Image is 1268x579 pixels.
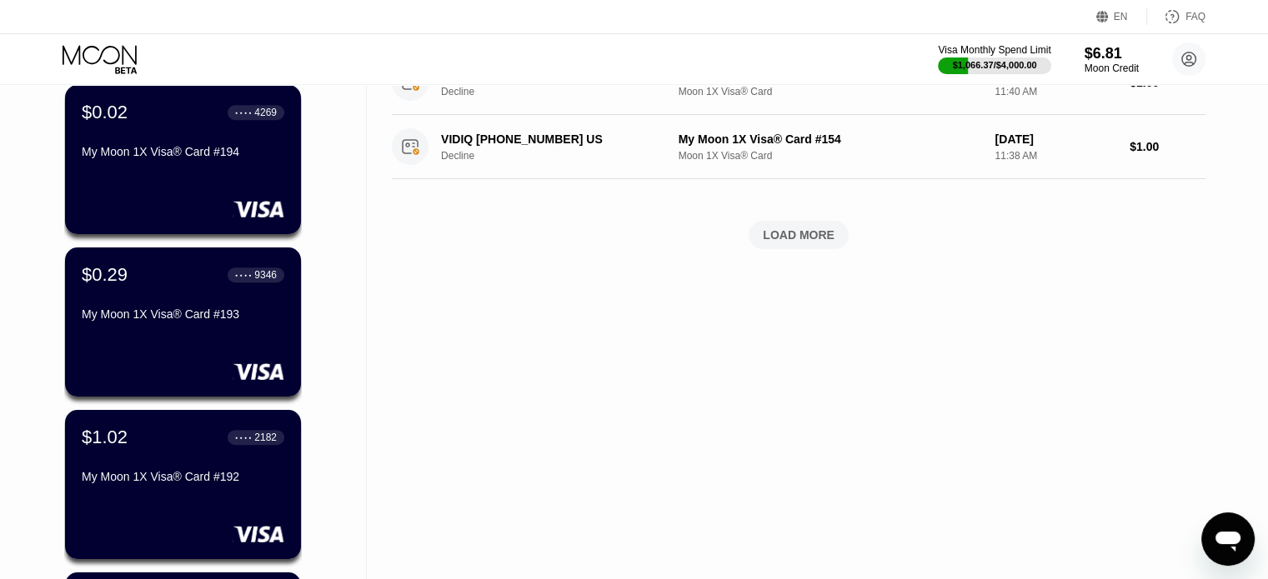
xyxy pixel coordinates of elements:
[679,132,982,146] div: My Moon 1X Visa® Card #154
[82,264,128,286] div: $0.29
[254,107,277,118] div: 4269
[441,150,687,162] div: Decline
[1130,140,1205,153] div: $1.00
[254,432,277,443] div: 2182
[679,86,982,97] div: Moon 1X Visa® Card
[1096,8,1147,25] div: EN
[82,145,284,158] div: My Moon 1X Visa® Card #194
[235,110,252,115] div: ● ● ● ●
[392,115,1205,179] div: VIDIQ [PHONE_NUMBER] USDeclineMy Moon 1X Visa® Card #154Moon 1X Visa® Card[DATE]11:38 AM$1.00
[938,44,1050,56] div: Visa Monthly Spend Limit
[995,86,1116,97] div: 11:40 AM
[1085,45,1139,74] div: $6.81Moon Credit
[995,150,1116,162] div: 11:38 AM
[995,132,1116,146] div: [DATE]
[254,269,277,281] div: 9346
[953,60,1037,70] div: $1,066.37 / $4,000.00
[679,150,982,162] div: Moon 1X Visa® Card
[65,85,301,234] div: $0.02● ● ● ●4269My Moon 1X Visa® Card #194
[82,427,128,448] div: $1.02
[1147,8,1205,25] div: FAQ
[82,470,284,483] div: My Moon 1X Visa® Card #192
[938,44,1050,74] div: Visa Monthly Spend Limit$1,066.37/$4,000.00
[441,132,669,146] div: VIDIQ [PHONE_NUMBER] US
[392,221,1205,249] div: LOAD MORE
[235,272,252,277] div: ● ● ● ●
[82,307,284,321] div: My Moon 1X Visa® Card #193
[1085,45,1139,62] div: $6.81
[82,102,128,123] div: $0.02
[441,86,687,97] div: Decline
[763,227,834,242] div: LOAD MORE
[1085,62,1139,74] div: Moon Credit
[1114,11,1128,22] div: EN
[1201,512,1255,566] iframe: Button to launch messaging window, conversation in progress
[65,247,301,397] div: $0.29● ● ● ●9346My Moon 1X Visa® Card #193
[1185,11,1205,22] div: FAQ
[65,410,301,559] div: $1.02● ● ● ●2182My Moon 1X Visa® Card #192
[235,435,252,440] div: ● ● ● ●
